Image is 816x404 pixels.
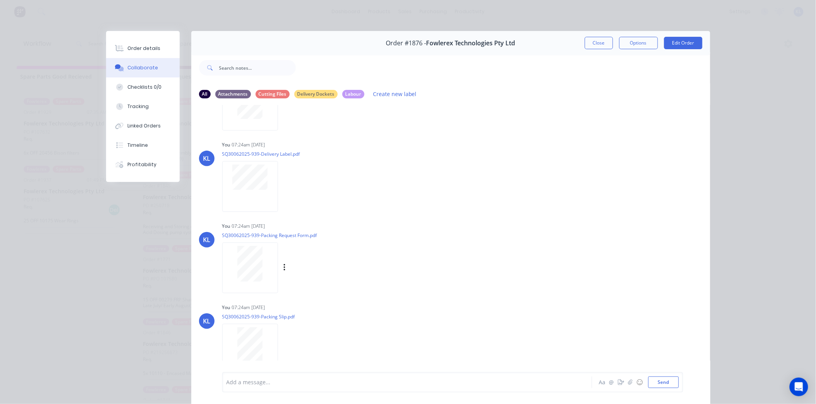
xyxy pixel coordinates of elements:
button: Tracking [106,97,180,116]
div: Delivery Dockets [294,90,338,98]
button: Linked Orders [106,116,180,136]
button: ☺ [635,378,644,387]
div: Labour [342,90,364,98]
div: You [222,141,230,148]
button: Checklists 0/0 [106,77,180,97]
span: Order #1876 - [386,40,426,47]
button: Aa [598,378,607,387]
button: Send [648,376,679,388]
div: KL [203,154,210,163]
p: SQ30062025-939-Packing Slip.pdf [222,313,295,320]
div: 07:24am [DATE] [232,223,265,230]
div: 07:24am [DATE] [232,304,265,311]
button: Options [619,37,658,49]
div: Collaborate [127,64,158,71]
div: Attachments [215,90,251,98]
div: All [199,90,211,98]
button: Edit Order [664,37,703,49]
button: Collaborate [106,58,180,77]
div: Open Intercom Messenger [790,378,808,396]
div: Timeline [127,142,148,149]
button: Timeline [106,136,180,155]
div: KL [203,316,210,326]
p: SQ30062025-939-Delivery Label.pdf [222,151,300,157]
div: Profitability [127,161,156,168]
div: Tracking [127,103,149,110]
button: Create new label [369,89,421,99]
button: Close [585,37,613,49]
button: Profitability [106,155,180,174]
div: KL [203,235,210,244]
div: Linked Orders [127,122,161,129]
button: Order details [106,39,180,58]
div: Checklists 0/0 [127,84,161,91]
div: Order details [127,45,160,52]
div: 07:24am [DATE] [232,141,265,148]
p: SQ30062025-939-Packing Request Form.pdf [222,232,364,239]
div: You [222,304,230,311]
span: Fowlerex Technologies Pty Ltd [426,40,515,47]
input: Search notes... [219,60,296,76]
button: @ [607,378,617,387]
div: Cutting Files [256,90,290,98]
div: You [222,223,230,230]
